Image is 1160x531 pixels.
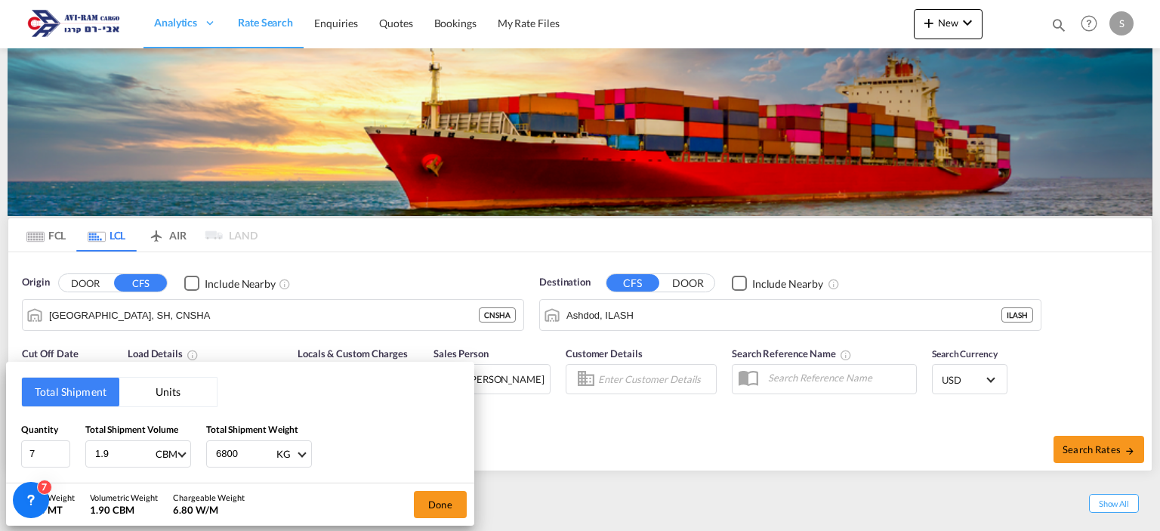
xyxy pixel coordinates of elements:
span: Total Shipment Weight [206,424,298,435]
div: Volumetric Weight [90,492,158,503]
input: Qty [21,440,70,468]
input: Enter volume [94,441,154,467]
div: CBM [156,448,177,460]
button: Units [119,378,217,406]
input: Enter weight [214,441,275,467]
div: 6.80 W/M [173,503,245,517]
button: Total Shipment [22,378,119,406]
div: Chargeable Weight [173,492,245,503]
span: Total Shipment Volume [85,424,178,435]
div: KG [276,448,291,460]
span: Quantity [21,424,58,435]
div: 1.90 CBM [90,503,158,517]
button: Done [414,491,467,518]
div: Gross Weight [25,492,75,503]
div: 6.80 MT [25,503,75,517]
